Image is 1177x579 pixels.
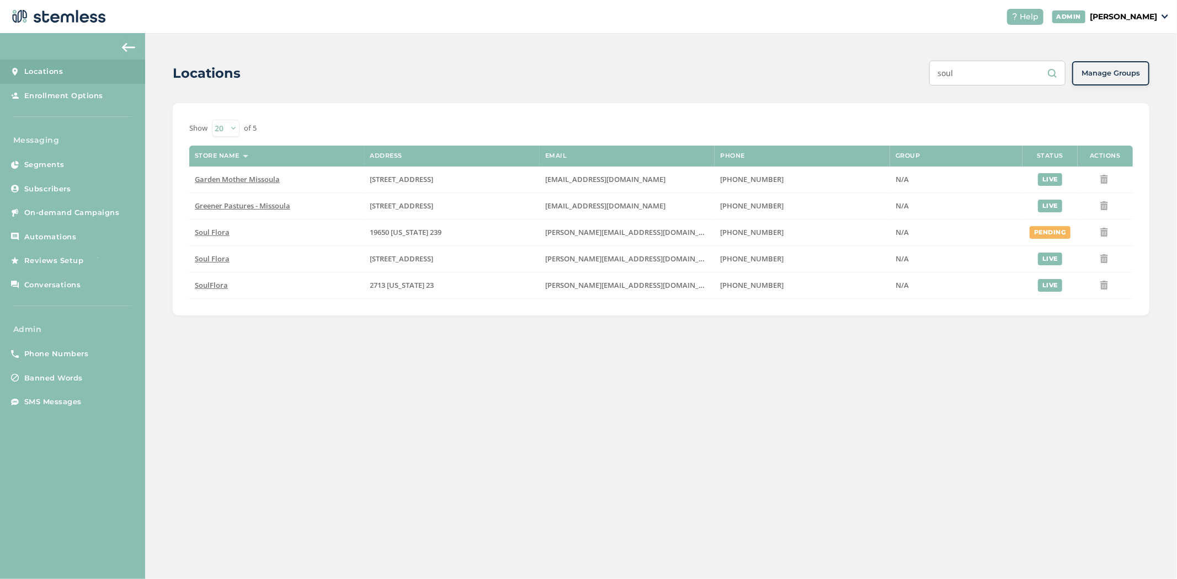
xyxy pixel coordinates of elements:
[195,254,230,264] span: Soul Flora
[24,159,65,170] span: Segments
[24,280,81,291] span: Conversations
[1038,253,1062,265] div: live
[1037,152,1063,159] label: Status
[1082,68,1140,79] span: Manage Groups
[720,174,784,184] span: [PHONE_NUMBER]
[370,174,434,184] span: [STREET_ADDRESS]
[545,254,722,264] span: [PERSON_NAME][EMAIL_ADDRESS][DOMAIN_NAME]
[24,255,84,266] span: Reviews Setup
[370,228,534,237] label: 19650 Michigan 239
[24,184,71,195] span: Subscribers
[195,174,280,184] span: Garden Mother Missoula
[370,201,534,211] label: 900 Strand Avenue
[545,152,567,159] label: Email
[195,201,359,211] label: Greener Pastures - Missoula
[24,90,103,101] span: Enrollment Options
[929,61,1066,85] input: Search
[720,201,885,211] label: (406) 370-7186
[1030,226,1071,239] div: pending
[720,281,885,290] label: (206) 949-4141
[195,152,239,159] label: Store name
[1078,146,1133,167] th: Actions
[545,201,665,211] span: [EMAIL_ADDRESS][DOMAIN_NAME]
[1090,11,1157,23] p: [PERSON_NAME]
[720,254,885,264] label: (206) 949-4141
[195,227,230,237] span: Soul Flora
[189,123,207,134] label: Show
[195,175,359,184] label: Garden Mother Missoula
[896,175,1017,184] label: N/A
[545,280,722,290] span: [PERSON_NAME][EMAIL_ADDRESS][DOMAIN_NAME]
[1052,10,1086,23] div: ADMIN
[370,201,434,211] span: [STREET_ADDRESS]
[9,6,106,28] img: logo-dark-0685b13c.svg
[173,63,241,83] h2: Locations
[370,227,442,237] span: 19650 [US_STATE] 239
[370,254,434,264] span: [STREET_ADDRESS]
[720,175,885,184] label: (406) 529-3834
[92,250,114,272] img: glitter-stars-b7820f95.gif
[720,228,885,237] label: (206) 949-4141
[24,232,77,243] span: Automations
[122,43,135,52] img: icon-arrow-back-accent-c549486e.svg
[545,227,722,237] span: [PERSON_NAME][EMAIL_ADDRESS][DOMAIN_NAME]
[1162,14,1168,19] img: icon_down-arrow-small-66adaf34.svg
[545,254,709,264] label: ryan@dispojoy.com
[1072,61,1149,85] button: Manage Groups
[545,174,665,184] span: [EMAIL_ADDRESS][DOMAIN_NAME]
[720,280,784,290] span: [PHONE_NUMBER]
[896,254,1017,264] label: N/A
[720,201,784,211] span: [PHONE_NUMBER]
[720,227,784,237] span: [PHONE_NUMBER]
[545,175,709,184] label: accounts@gardenmother.com
[1122,526,1177,579] iframe: Chat Widget
[195,254,359,264] label: Soul Flora
[195,228,359,237] label: Soul Flora
[1011,13,1018,20] img: icon-help-white-03924b79.svg
[24,207,120,218] span: On-demand Campaigns
[244,123,257,134] label: of 5
[370,254,534,264] label: 400 Water Street
[1038,173,1062,186] div: live
[720,254,784,264] span: [PHONE_NUMBER]
[370,152,403,159] label: Address
[195,281,359,290] label: SoulFlora
[896,281,1017,290] label: N/A
[24,373,83,384] span: Banned Words
[1020,11,1039,23] span: Help
[896,152,920,159] label: Group
[545,281,709,290] label: ryan@dispojoy.com
[545,201,709,211] label: Greenermontana@gmail.com
[370,280,434,290] span: 2713 [US_STATE] 23
[24,349,89,360] span: Phone Numbers
[720,152,745,159] label: Phone
[1038,200,1062,212] div: live
[24,396,82,408] span: SMS Messages
[1038,279,1062,292] div: live
[896,228,1017,237] label: N/A
[370,281,534,290] label: 2713 New Jersey 23
[195,201,290,211] span: Greener Pastures - Missoula
[243,155,248,158] img: icon-sort-1e1d7615.svg
[370,175,534,184] label: 1700 South 3rd Street West
[545,228,709,237] label: ryan@dispojoy.com
[896,201,1017,211] label: N/A
[195,280,228,290] span: SoulFlora
[24,66,63,77] span: Locations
